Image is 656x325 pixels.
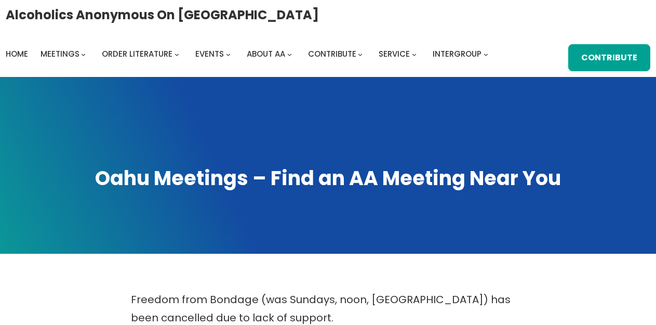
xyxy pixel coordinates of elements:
a: Service [379,47,410,61]
span: Events [195,48,224,59]
span: Contribute [308,48,356,59]
button: Intergroup submenu [484,51,488,56]
button: Order Literature submenu [175,51,179,56]
a: Alcoholics Anonymous on [GEOGRAPHIC_DATA] [6,4,319,26]
a: About AA [247,47,285,61]
span: About AA [247,48,285,59]
button: Meetings submenu [81,51,86,56]
a: Home [6,47,28,61]
span: Intergroup [433,48,481,59]
span: Home [6,48,28,59]
h1: Oahu Meetings – Find an AA Meeting Near You [10,165,646,192]
a: Intergroup [433,47,481,61]
span: Service [379,48,410,59]
a: Contribute [568,44,650,71]
button: About AA submenu [287,51,292,56]
button: Service submenu [412,51,417,56]
a: Events [195,47,224,61]
nav: Intergroup [6,47,492,61]
button: Events submenu [226,51,231,56]
span: Meetings [41,48,79,59]
a: Contribute [308,47,356,61]
span: Order Literature [102,48,172,59]
a: Meetings [41,47,79,61]
button: Contribute submenu [358,51,363,56]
